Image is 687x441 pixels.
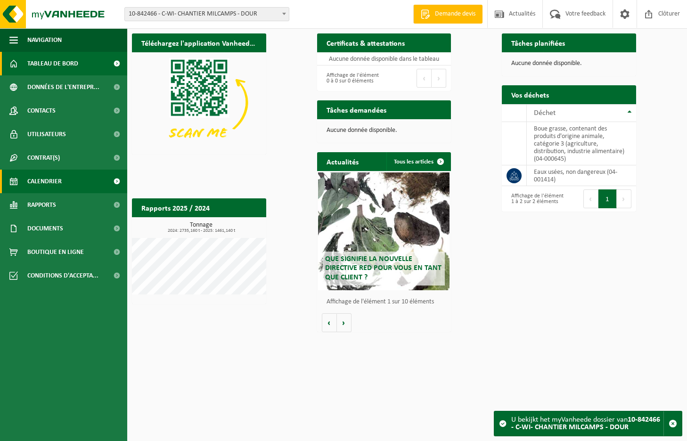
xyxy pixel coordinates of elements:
[318,172,450,290] a: Que signifie la nouvelle directive RED pour vous en tant que client ?
[317,52,451,65] td: Aucune donnée disponible dans le tableau
[598,189,617,208] button: 1
[27,193,56,217] span: Rapports
[27,99,56,122] span: Contacts
[27,170,62,193] span: Calendrier
[534,109,556,117] span: Déchet
[317,100,396,119] h2: Tâches demandées
[27,217,63,240] span: Documents
[337,313,352,332] button: Volgende
[27,146,60,170] span: Contrat(s)
[137,229,266,233] span: 2024: 2735,160 t - 2025: 1461,140 t
[132,52,266,153] img: Download de VHEPlus App
[511,60,627,67] p: Aucune donnée disponible.
[511,416,660,431] strong: 10-842466 - C-WI- CHANTIER MILCAMPS - DOUR
[433,9,478,19] span: Demande devis
[583,189,598,208] button: Previous
[413,5,483,24] a: Demande devis
[27,264,98,287] span: Conditions d'accepta...
[132,33,266,52] h2: Téléchargez l'application Vanheede+ maintenant!
[317,152,368,171] h2: Actualités
[317,33,414,52] h2: Certificats & attestations
[322,68,379,89] div: Affichage de l'élément 0 à 0 sur 0 éléments
[137,222,266,233] h3: Tonnage
[527,122,636,165] td: boue grasse, contenant des produits d'origine animale, catégorie 3 (agriculture, distribution, in...
[386,152,450,171] a: Tous les articles
[432,69,446,88] button: Next
[27,52,78,75] span: Tableau de bord
[325,255,442,281] span: Que signifie la nouvelle directive RED pour vous en tant que client ?
[511,411,663,436] div: U bekijkt het myVanheede dossier van
[27,240,84,264] span: Boutique en ligne
[527,165,636,186] td: eaux usées, non dangereux (04-001414)
[322,313,337,332] button: Vorige
[27,122,66,146] span: Utilisateurs
[327,127,442,134] p: Aucune donnée disponible.
[502,85,558,104] h2: Vos déchets
[617,189,631,208] button: Next
[507,188,564,209] div: Affichage de l'élément 1 à 2 sur 2 éléments
[27,75,99,99] span: Données de l'entrepr...
[125,8,289,21] span: 10-842466 - C-WI- CHANTIER MILCAMPS - DOUR
[124,7,289,21] span: 10-842466 - C-WI- CHANTIER MILCAMPS - DOUR
[417,69,432,88] button: Previous
[132,198,219,217] h2: Rapports 2025 / 2024
[184,217,265,236] a: Consulter les rapports
[502,33,574,52] h2: Tâches planifiées
[327,299,447,305] p: Affichage de l'élément 1 sur 10 éléments
[27,28,62,52] span: Navigation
